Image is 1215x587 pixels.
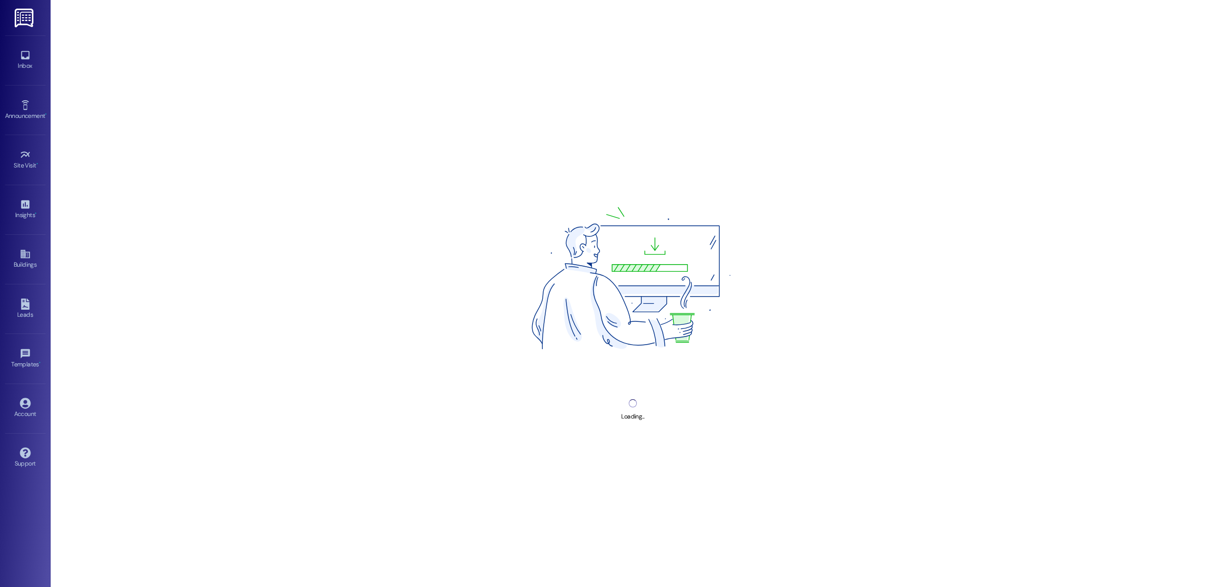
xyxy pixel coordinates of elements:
[5,245,46,273] a: Buildings
[36,160,38,167] span: •
[45,111,47,118] span: •
[5,395,46,422] a: Account
[35,210,36,217] span: •
[621,411,644,422] div: Loading...
[39,359,40,366] span: •
[5,47,46,74] a: Inbox
[5,296,46,323] a: Leads
[15,9,35,27] img: ResiDesk Logo
[5,146,46,174] a: Site Visit •
[5,444,46,472] a: Support
[5,345,46,372] a: Templates •
[5,196,46,223] a: Insights •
